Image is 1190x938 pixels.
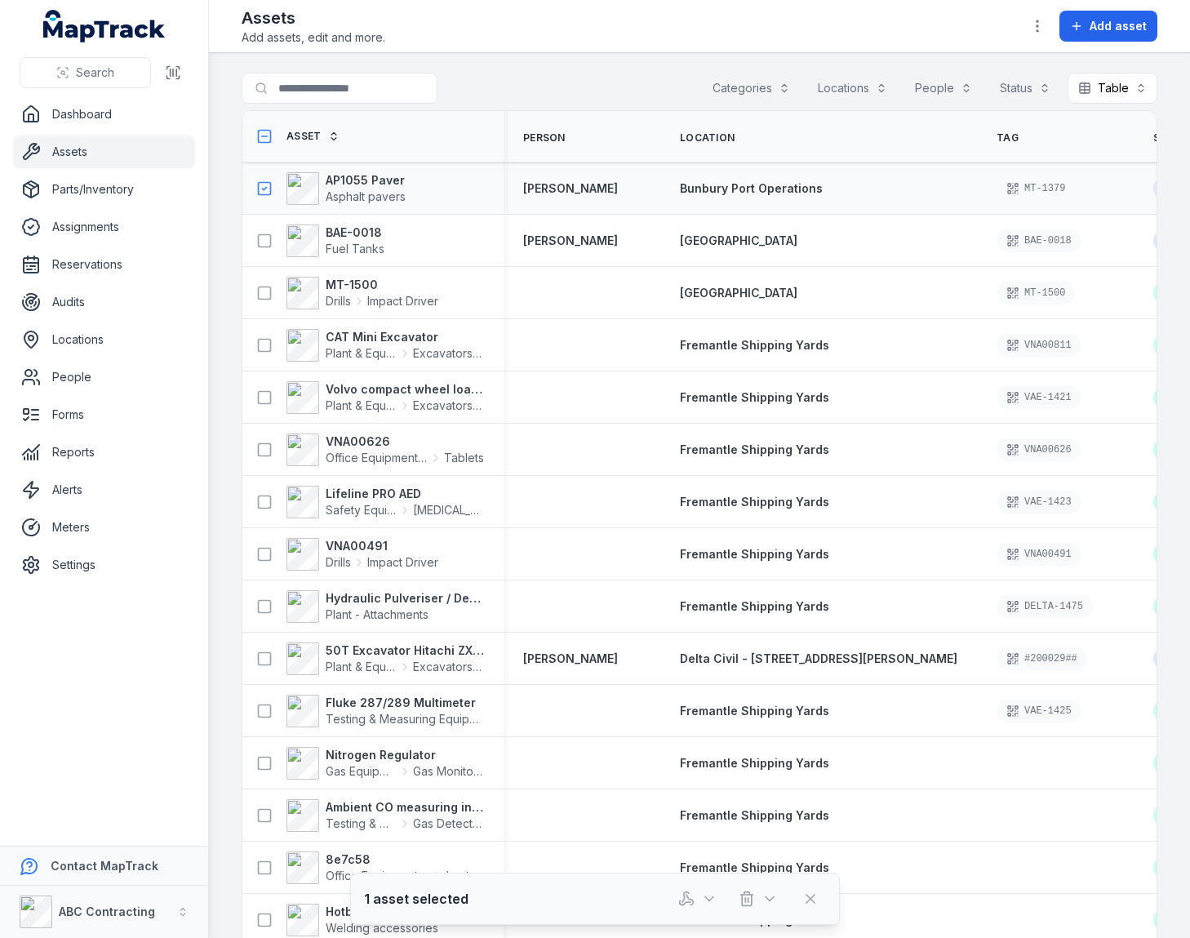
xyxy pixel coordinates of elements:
a: Assignments [13,211,195,243]
strong: ABC Contracting [59,905,155,918]
div: VAE-1421 [997,386,1081,409]
a: Volvo compact wheel loaderPlant & EquipmentExcavators & Plant [286,381,484,414]
span: [GEOGRAPHIC_DATA] [680,286,797,300]
a: Settings [13,549,195,581]
span: Fremantle Shipping Yards [680,442,829,456]
span: Impact Driver [367,554,438,571]
span: [MEDICAL_DATA] [413,502,484,518]
a: VNA00491DrillsImpact Driver [286,538,438,571]
div: VNA00491 [997,543,1081,566]
a: Fremantle Shipping Yards [680,389,829,406]
div: MT-1379 [997,177,1075,200]
button: Status [989,73,1061,104]
span: Fremantle Shipping Yards [680,495,829,509]
span: Safety Equipment [326,502,397,518]
span: Plant & Equipment [326,398,397,414]
a: Reports [13,436,195,469]
a: [PERSON_NAME] [523,180,618,197]
button: Table [1068,73,1157,104]
a: CAT Mini ExcavatorPlant & EquipmentExcavators & Plant [286,329,484,362]
span: Fremantle Shipping Yards [680,756,829,770]
strong: VNA00491 [326,538,438,554]
a: Ambient CO measuring instrumentTesting & Measuring EquipmentGas Detectors [286,799,484,832]
a: Assets [13,136,195,168]
strong: 1 asset selected [364,889,468,909]
a: 50T Excavator Hitachi ZX350Plant & EquipmentExcavators & Plant [286,642,484,675]
strong: Contact MapTrack [51,859,158,873]
a: 8e7c58Office Equipment & ITLaptop [286,851,484,884]
strong: CAT Mini Excavator [326,329,484,345]
span: Impact Driver [367,293,438,309]
span: Add assets, edit and more. [242,29,385,46]
span: Fremantle Shipping Yards [680,704,829,718]
span: Office Equipment & IT [326,450,428,466]
strong: VNA00626 [326,433,484,450]
span: [GEOGRAPHIC_DATA] [680,233,797,247]
div: VAE-1423 [997,491,1081,513]
button: Search [20,57,151,88]
span: Testing & Measuring Equipment [326,816,397,832]
div: #200029## [997,647,1087,670]
a: VNA00626Office Equipment & ITTablets [286,433,484,466]
a: Fluke 287/289 MultimeterTesting & Measuring Equipment [286,695,484,727]
a: MapTrack [43,10,166,42]
div: BAE-0018 [997,229,1081,252]
a: [GEOGRAPHIC_DATA] [680,285,797,301]
a: Dashboard [13,98,195,131]
a: Fremantle Shipping Yards [680,494,829,510]
div: VAE-1425 [997,700,1081,722]
strong: MT-1500 [326,277,438,293]
span: Fremantle Shipping Yards [680,338,829,352]
a: Parts/Inventory [13,173,195,206]
span: Gas Monitors - Methane [413,763,484,780]
div: VNA00626 [997,438,1081,461]
a: Fremantle Shipping Yards [680,598,829,615]
span: Delta Civil - [STREET_ADDRESS][PERSON_NAME] [680,651,957,665]
strong: Lifeline PRO AED [326,486,484,502]
span: Fremantle Shipping Yards [680,390,829,404]
span: Tag [997,131,1019,144]
a: Meters [13,511,195,544]
button: Add asset [1059,11,1157,42]
strong: Fluke 287/289 Multimeter [326,695,484,711]
span: Laptop [446,868,484,884]
span: Plant - Attachments [326,607,428,621]
span: Welding accessories [326,921,438,935]
strong: Volvo compact wheel loader [326,381,484,398]
span: Plant & Equipment [326,659,397,675]
a: AP1055 PaverAsphalt pavers [286,172,406,205]
span: Person [523,131,566,144]
span: Excavators & Plant [413,345,484,362]
a: Lifeline PRO AEDSafety Equipment[MEDICAL_DATA] [286,486,484,518]
span: Asset [286,130,322,143]
a: HotboxWelding accessories [286,904,438,936]
a: Locations [13,323,195,356]
a: Hydraulic Pulveriser / Demolition ShearPlant - Attachments [286,590,484,623]
span: Drills [326,554,351,571]
a: Audits [13,286,195,318]
a: [PERSON_NAME] [523,233,618,249]
strong: AP1055 Paver [326,172,406,189]
strong: 50T Excavator Hitachi ZX350 [326,642,484,659]
span: Bunbury Port Operations [680,181,823,195]
span: Gas Equipment [326,763,397,780]
a: [PERSON_NAME] [523,651,618,667]
div: VNA00811 [997,334,1081,357]
a: Bunbury Port Operations [680,180,823,197]
strong: Hydraulic Pulveriser / Demolition Shear [326,590,484,607]
a: Reservations [13,248,195,281]
a: Fremantle Shipping Yards [680,442,829,458]
a: Fremantle Shipping Yards [680,860,829,876]
a: People [13,361,195,393]
div: MT-1500 [997,282,1075,305]
strong: 8e7c58 [326,851,484,868]
a: [GEOGRAPHIC_DATA] [680,233,797,249]
span: Fremantle Shipping Yards [680,913,829,927]
button: People [904,73,983,104]
span: Fuel Tanks [326,242,384,256]
a: Alerts [13,473,195,506]
span: Asphalt pavers [326,189,406,203]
